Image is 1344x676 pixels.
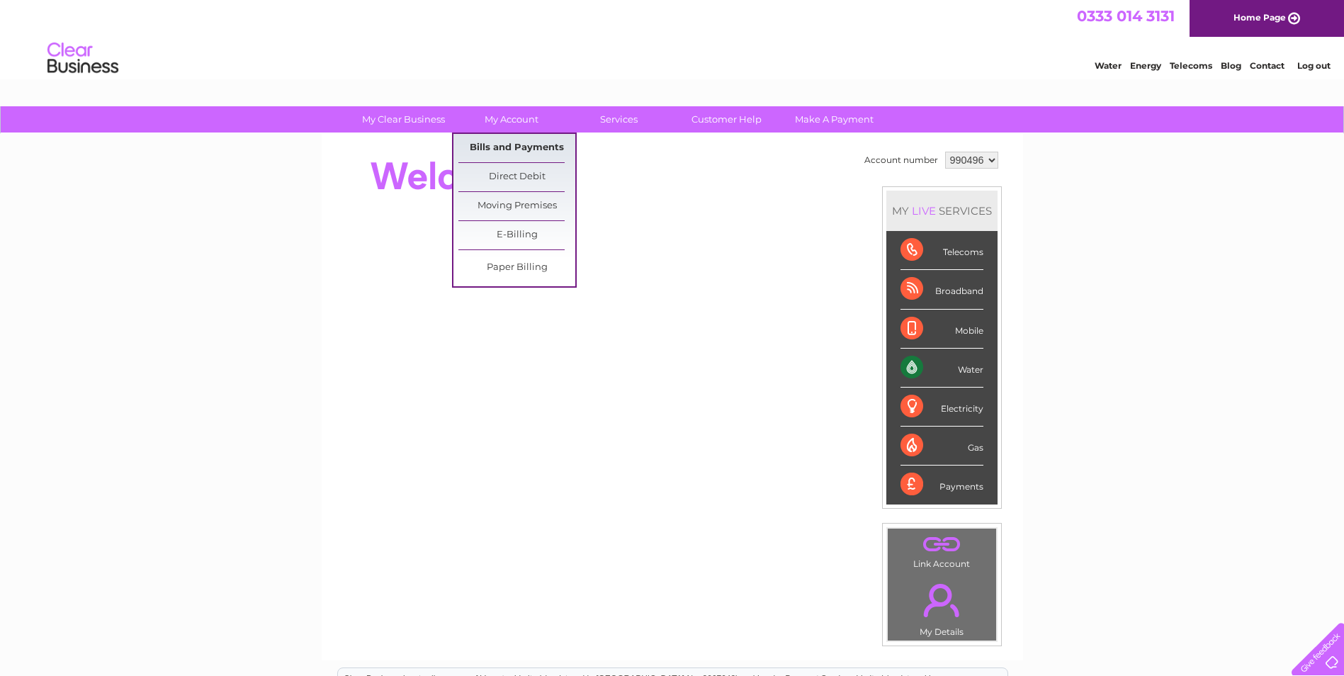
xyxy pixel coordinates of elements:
[900,270,983,309] div: Broadband
[887,572,997,641] td: My Details
[1130,60,1161,71] a: Energy
[900,310,983,349] div: Mobile
[900,466,983,504] div: Payments
[900,231,983,270] div: Telecoms
[886,191,998,231] div: MY SERVICES
[458,163,575,191] a: Direct Debit
[453,106,570,133] a: My Account
[891,575,993,625] a: .
[668,106,785,133] a: Customer Help
[338,8,1007,69] div: Clear Business is a trading name of Verastar Limited (registered in [GEOGRAPHIC_DATA] No. 3667643...
[458,192,575,220] a: Moving Premises
[458,134,575,162] a: Bills and Payments
[345,106,462,133] a: My Clear Business
[1221,60,1241,71] a: Blog
[560,106,677,133] a: Services
[900,349,983,388] div: Water
[891,532,993,557] a: .
[458,254,575,282] a: Paper Billing
[900,388,983,427] div: Electricity
[861,148,942,172] td: Account number
[887,528,997,573] td: Link Account
[776,106,893,133] a: Make A Payment
[1095,60,1122,71] a: Water
[900,427,983,466] div: Gas
[1250,60,1284,71] a: Contact
[47,37,119,80] img: logo.png
[1170,60,1212,71] a: Telecoms
[1077,7,1175,25] a: 0333 014 3131
[1297,60,1331,71] a: Log out
[909,204,939,218] div: LIVE
[458,221,575,249] a: E-Billing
